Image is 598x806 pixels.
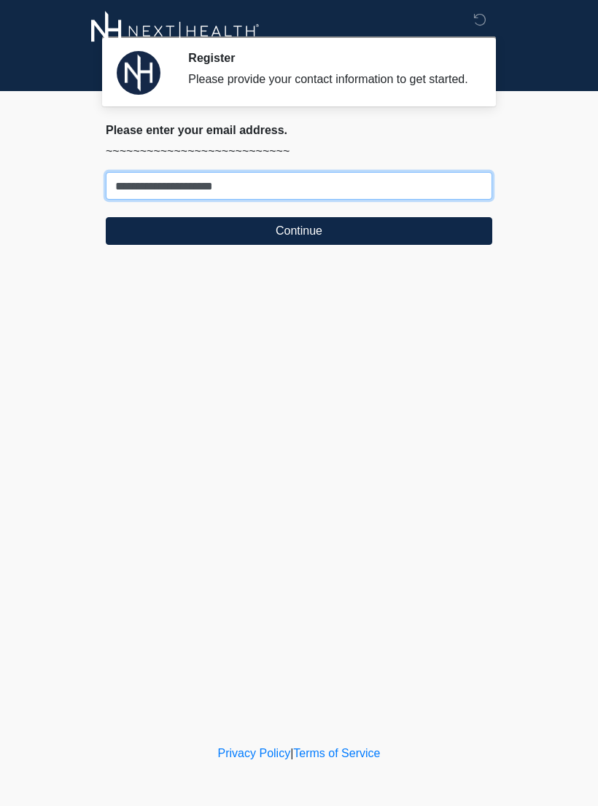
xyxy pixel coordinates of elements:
a: Terms of Service [293,747,380,759]
div: Please provide your contact information to get started. [188,71,470,88]
button: Continue [106,217,492,245]
p: ~~~~~~~~~~~~~~~~~~~~~~~~~~~ [106,143,492,160]
img: Next-Health Logo [91,11,260,51]
img: Agent Avatar [117,51,160,95]
h2: Please enter your email address. [106,123,492,137]
a: Privacy Policy [218,747,291,759]
a: | [290,747,293,759]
